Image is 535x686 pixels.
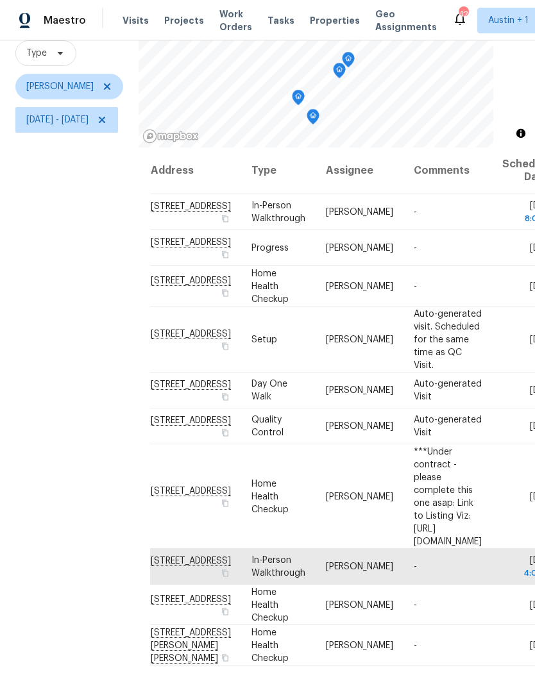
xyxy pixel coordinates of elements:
span: [PERSON_NAME] [26,80,94,93]
span: [PERSON_NAME] [326,600,393,609]
span: Progress [251,244,289,253]
span: Day One Walk [251,380,287,401]
button: Copy Address [219,567,231,579]
span: [PERSON_NAME] [326,492,393,501]
th: Address [150,147,241,194]
span: - [414,640,417,649]
button: Copy Address [219,249,231,260]
span: - [414,600,417,609]
span: Visits [123,14,149,27]
span: Toggle attribution [517,126,525,140]
div: Map marker [342,52,355,72]
span: [PERSON_NAME] [326,562,393,571]
span: - [414,208,417,217]
span: - [414,244,417,253]
span: [PERSON_NAME] [326,208,393,217]
span: Auto-generated visit. Scheduled for the same time as QC Visit. [414,309,482,369]
span: Maestro [44,14,86,27]
div: Map marker [292,90,305,110]
button: Copy Address [219,213,231,224]
span: Home Health Checkup [251,479,289,514]
span: Setup [251,335,277,344]
button: Copy Address [219,391,231,403]
span: [PERSON_NAME] [326,335,393,344]
span: Tasks [267,16,294,25]
span: [PERSON_NAME] [326,640,393,649]
div: Map marker [333,63,346,83]
th: Assignee [316,147,403,194]
span: Auto-generated Visit [414,380,482,401]
span: Auto-generated Visit [414,415,482,437]
th: Type [241,147,316,194]
span: Home Health Checkup [251,587,289,622]
span: - [414,562,417,571]
div: 42 [459,8,468,21]
span: Properties [310,14,360,27]
span: In-Person Walkthrough [251,556,305,578]
button: Copy Address [219,427,231,439]
span: [PERSON_NAME] [326,422,393,431]
a: Mapbox homepage [142,129,199,144]
div: Map marker [307,109,319,129]
button: Copy Address [219,497,231,508]
span: [PERSON_NAME] [326,281,393,290]
span: ***Under contract - please complete this one asap: Link to Listing Viz: [URL][DOMAIN_NAME] [414,447,482,546]
span: Austin + 1 [488,14,529,27]
span: In-Person Walkthrough [251,201,305,223]
span: Home Health Checkup [251,628,289,662]
th: Comments [403,147,492,194]
button: Toggle attribution [513,126,529,141]
span: Type [26,47,47,60]
button: Copy Address [219,651,231,663]
span: [PERSON_NAME] [326,244,393,253]
span: Quality Control [251,415,284,437]
span: Geo Assignments [375,8,437,33]
button: Copy Address [219,340,231,351]
button: Copy Address [219,605,231,617]
button: Copy Address [219,287,231,298]
span: Projects [164,14,204,27]
span: Home Health Checkup [251,269,289,303]
span: - [414,281,417,290]
span: [PERSON_NAME] [326,386,393,395]
span: [DATE] - [DATE] [26,113,89,126]
span: Work Orders [219,8,252,33]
